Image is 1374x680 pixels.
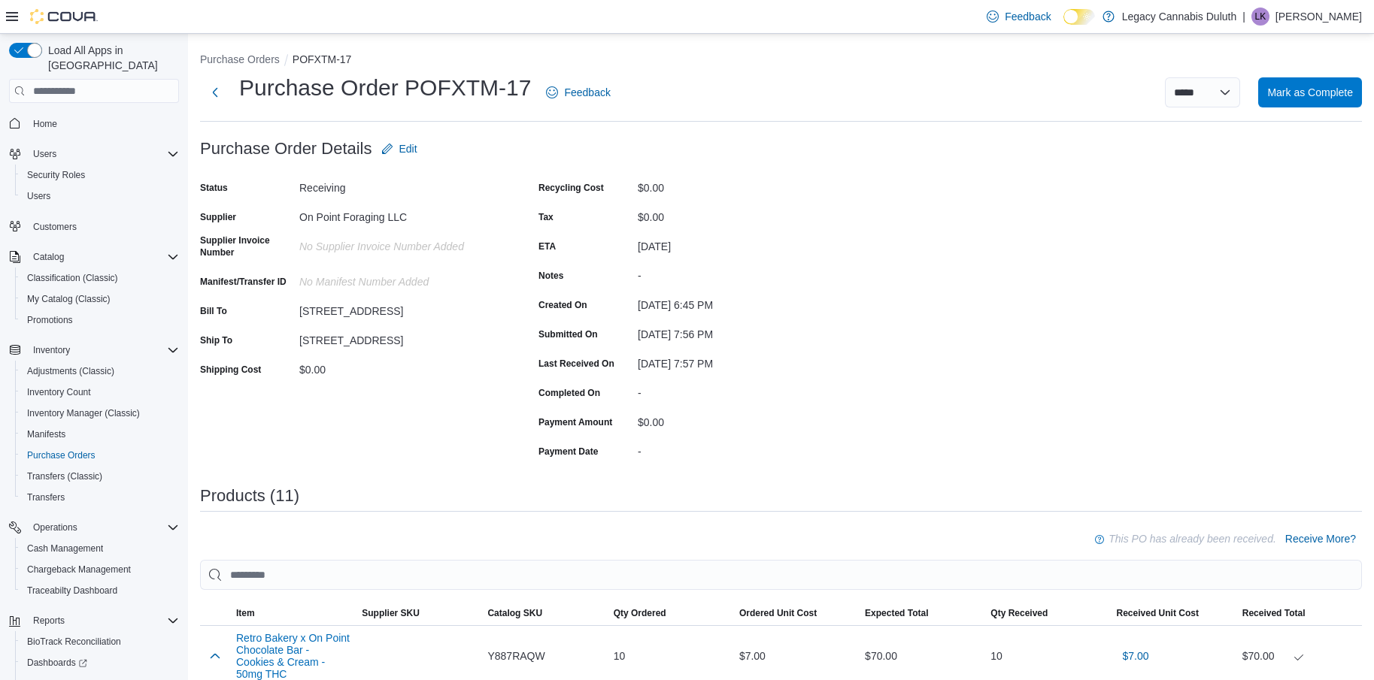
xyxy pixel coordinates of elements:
a: Transfers (Classic) [21,467,108,485]
span: Transfers [21,488,179,506]
button: Catalog [27,248,70,266]
button: $7.00 [1117,641,1155,671]
a: Inventory Manager (Classic) [21,404,146,422]
div: On Point Foraging LLC [299,205,501,223]
p: This PO has already been received. [1109,530,1276,548]
span: Supplier SKU [362,607,420,619]
span: Manifests [27,428,65,440]
label: Manifest/Transfer ID [200,276,287,288]
span: Receive More? [1285,531,1356,546]
span: Traceabilty Dashboard [27,585,117,597]
button: Mark as Complete [1258,77,1362,107]
label: Created On [538,299,587,311]
span: Transfers [27,491,65,503]
div: $0.00 [638,176,839,194]
span: Received Unit Cost [1117,607,1199,619]
div: [STREET_ADDRESS] [299,299,501,317]
h1: Purchase Order POFXTM-17 [239,73,531,103]
span: Inventory Count [21,383,179,401]
button: POFXTM-17 [293,53,352,65]
a: Transfers [21,488,71,506]
span: Chargeback Management [27,564,131,576]
button: Reports [27,612,71,630]
span: Dashboards [21,654,179,672]
label: Tax [538,211,554,223]
button: Received Unit Cost [1111,601,1236,625]
div: $70.00 [1242,647,1356,665]
span: Security Roles [27,169,85,181]
span: Purchase Orders [21,446,179,464]
button: Manifests [15,424,185,445]
span: Users [27,145,179,163]
span: Inventory Manager (Classic) [21,404,179,422]
a: Feedback [981,2,1057,32]
div: No Supplier Invoice Number added [299,234,501,252]
span: Load All Apps in [GEOGRAPHIC_DATA] [42,43,179,73]
div: $7.00 [733,641,859,671]
label: Recycling Cost [538,182,604,194]
button: Qty Received [984,601,1110,625]
button: Qty Ordered [608,601,733,625]
span: Promotions [21,311,179,329]
button: Supplier SKU [356,601,481,625]
label: Submitted On [538,328,598,340]
button: Catalog SKU [481,601,607,625]
div: $0.00 [299,358,501,376]
button: Next [200,77,230,107]
span: Item [236,607,255,619]
nav: An example of EuiBreadcrumbs [200,52,1362,70]
div: $70.00 [859,641,984,671]
a: Home [27,115,63,133]
span: Feedback [564,85,610,100]
label: Bill To [200,305,227,317]
label: Supplier Invoice Number [200,234,293,258]
button: Receive More? [1279,524,1362,554]
label: Ship To [200,334,232,346]
span: Purchase Orders [27,449,96,461]
div: [STREET_ADDRESS] [299,328,501,346]
a: Manifests [21,425,71,443]
button: Users [3,144,185,165]
a: Chargeback Management [21,561,137,579]
div: 10 [608,641,733,671]
span: Classification (Classic) [27,272,118,284]
span: Reports [27,612,179,630]
a: Inventory Count [21,383,97,401]
a: Security Roles [21,166,91,184]
span: My Catalog (Classic) [27,293,111,305]
div: $0.00 [638,205,839,223]
span: BioTrack Reconciliation [27,636,121,648]
span: Inventory Count [27,386,91,398]
div: $0.00 [638,410,839,428]
button: Adjustments (Classic) [15,361,185,382]
label: Completed On [538,387,600,399]
button: Expected Total [859,601,984,625]
span: Qty Received [990,607,1048,619]
button: Inventory [3,340,185,361]
button: Item [230,601,356,625]
button: Inventory Manager (Classic) [15,403,185,424]
button: Promotions [15,310,185,331]
button: Reports [3,610,185,631]
button: Inventory Count [15,382,185,403]
h3: Purchase Order Details [200,140,372,158]
img: Cova [30,9,98,24]
div: - [638,381,839,399]
span: Cash Management [27,542,103,555]
div: [DATE] 7:57 PM [638,352,839,370]
a: Classification (Classic) [21,269,124,287]
button: Edit [375,134,423,164]
div: [DATE] [638,234,839,252]
button: BioTrack Reconciliation [15,631,185,652]
a: BioTrack Reconciliation [21,633,127,651]
p: | [1242,8,1245,26]
span: My Catalog (Classic) [21,290,179,308]
span: Ordered Unit Cost [739,607,817,619]
button: Inventory [27,341,76,359]
button: Cash Management [15,538,185,559]
button: Traceabilty Dashboard [15,580,185,601]
span: Operations [27,518,179,536]
p: [PERSON_NAME] [1275,8,1362,26]
span: Chargeback Management [21,561,179,579]
button: Purchase Orders [15,445,185,466]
